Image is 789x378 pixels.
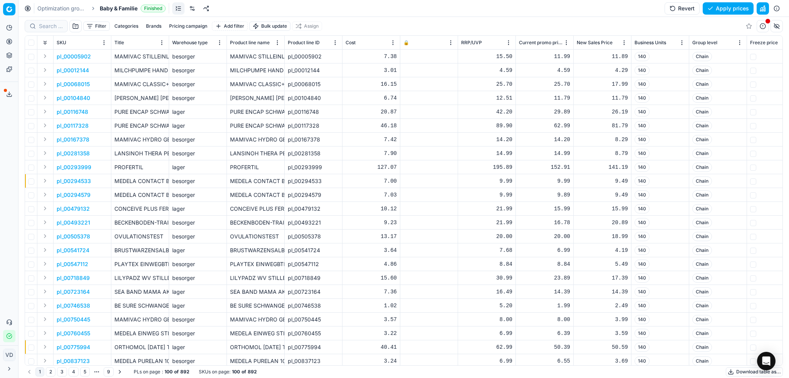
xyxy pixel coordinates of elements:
[692,107,712,117] span: Chain
[461,260,512,268] div: 8.84
[212,22,248,31] button: Add filter
[288,246,339,254] div: pl_00541724
[346,150,397,157] div: 7.90
[57,40,66,46] span: SKU
[577,150,628,157] div: 8.79
[40,301,50,310] button: Expand
[141,5,166,12] span: Finished
[692,66,712,75] span: Chain
[692,232,712,241] span: Chain
[114,150,166,157] p: LANSINOH THERA PEARL 3IN1
[750,40,778,46] span: Freeze price
[346,302,397,310] div: 1.02
[461,94,512,102] div: 12.51
[230,122,281,130] div: PURE ENCAP SCHWANGER BOX
[172,150,223,157] div: besorger
[57,302,90,310] p: pl_00746538
[519,163,570,171] div: 152.91
[288,233,339,240] div: pl_00505378
[114,219,166,226] p: BECKENBODEN-TRAINER
[577,288,628,296] div: 14.39
[635,66,650,75] span: 140
[346,108,397,116] div: 20.87
[577,177,628,185] div: 9.49
[57,80,90,88] p: pl_00068015
[230,191,281,199] div: MEDELA CONTACT BRUSTH S+AB
[461,53,512,60] div: 15.50
[57,288,90,296] button: pl_00723164
[172,80,223,88] div: besorger
[692,93,712,103] span: Chain
[57,219,90,226] button: pl_00493221
[346,246,397,254] div: 3.64
[519,67,570,74] div: 4.59
[230,233,281,240] div: OVULATIONSTEST
[692,190,712,200] span: Chain
[692,287,712,296] span: Chain
[115,367,124,376] button: Go to next page
[577,219,628,226] div: 20.89
[635,135,650,144] span: 140
[346,205,397,213] div: 10.12
[635,204,650,213] span: 140
[57,136,89,143] button: pl_00167378
[461,122,512,130] div: 89.90
[346,219,397,226] div: 9.23
[114,122,166,130] p: PURE ENCAP SCHWANGER BOX
[172,136,223,143] div: besorger
[577,274,628,282] div: 17.39
[665,2,700,15] button: Revert
[57,367,67,376] button: 3
[37,5,166,12] nav: breadcrumb
[519,233,570,240] div: 20.00
[288,177,339,185] div: pl_00294533
[57,150,90,157] button: pl_00281358
[40,176,50,185] button: Expand
[577,94,628,102] div: 11.79
[40,65,50,75] button: Expand
[114,53,166,60] p: MAMIVAC STILLEINLAG MICROF
[461,219,512,226] div: 21.99
[635,218,650,227] span: 140
[57,163,91,171] button: pl_00293999
[519,136,570,143] div: 14.20
[40,135,50,144] button: Expand
[346,122,397,130] div: 46.18
[172,288,223,296] div: lager
[249,22,290,31] button: Bulk update
[40,315,50,324] button: Expand
[114,40,124,46] span: Title
[46,367,55,376] button: 2
[692,260,712,269] span: Chain
[577,108,628,116] div: 26.19
[172,191,223,199] div: besorger
[635,246,650,255] span: 140
[230,53,281,60] div: MAMIVAC STILLEINLAG MICROF
[230,260,281,268] div: PLAYTEX EINWEGBTL120/118ML
[288,80,339,88] div: pl_00068015
[230,136,281,143] div: MAMIVAC HYDRO GEL
[519,219,570,226] div: 16.78
[692,121,712,130] span: Chain
[172,233,223,240] div: besorger
[40,52,50,61] button: Expand
[288,53,339,60] div: pl_00005902
[57,233,90,240] button: pl_00505378
[461,163,512,171] div: 195.89
[577,80,628,88] div: 17.99
[57,53,91,60] p: pl_00005902
[166,22,210,31] button: Pricing campaign
[57,108,88,116] button: pl_00116748
[692,149,712,158] span: Chain
[577,122,628,130] div: 81.79
[703,2,754,15] button: Apply prices
[577,246,628,254] div: 4.19
[577,67,628,74] div: 4.29
[39,22,63,30] input: Search by SKU or title
[577,260,628,268] div: 5.49
[230,177,281,185] div: MEDELA CONTACT BRUSTH L+AB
